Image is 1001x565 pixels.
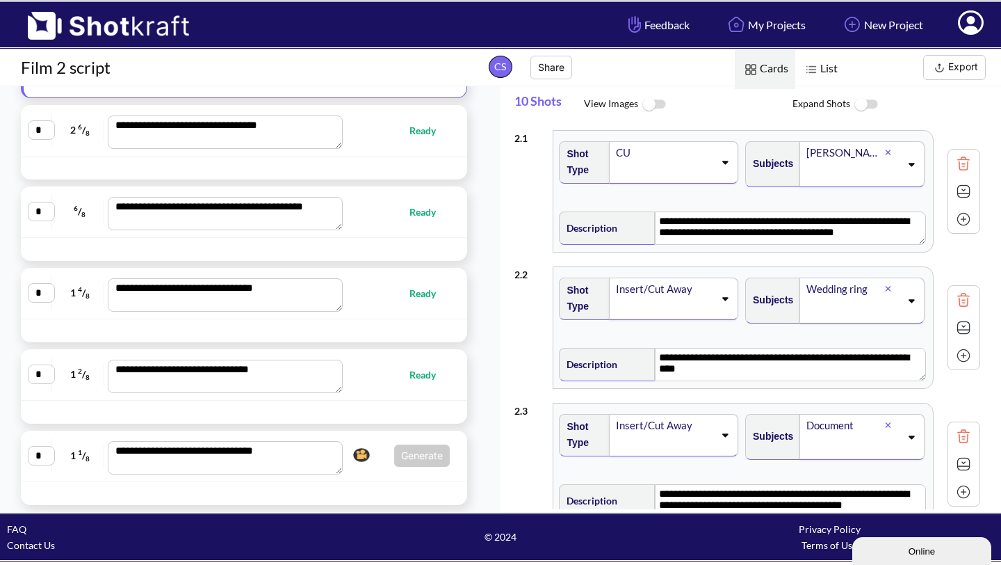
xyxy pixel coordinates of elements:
img: Hand Icon [625,13,644,36]
span: Description [560,489,617,512]
button: Share [530,56,572,79]
span: Shot Type [560,415,603,454]
span: 8 [81,211,86,219]
span: 2 / [56,119,104,141]
img: ToggleOff Icon [638,90,669,120]
div: Terms of Use [665,537,994,553]
span: Subjects [746,152,793,175]
span: 1 / [56,282,104,304]
span: Ready [409,367,450,383]
img: Expand Icon [953,317,974,338]
span: 8 [86,129,90,138]
img: List Icon [802,61,820,79]
div: 2 . 1 [514,123,546,146]
div: Insert/Cut Away [615,280,714,299]
div: 2 . 2 [514,260,546,282]
div: Document [805,416,884,435]
span: 8 [86,455,90,463]
span: View Images [584,90,792,120]
img: Trash Icon [953,289,974,310]
span: Subjects [746,289,793,312]
span: Shot Type [560,279,603,318]
div: 2 . 3 [514,396,546,419]
div: CU [615,143,714,162]
img: Add Icon [953,482,974,502]
img: Add Icon [840,13,864,36]
div: Insert/Cut Away [615,416,714,435]
a: New Project [830,6,934,43]
img: Home Icon [724,13,748,36]
span: Feedback [625,17,690,33]
span: Ready [409,285,450,301]
span: Subjects [746,425,793,448]
img: Expand Icon [953,181,974,202]
span: 10 Shots [514,86,584,123]
div: [PERSON_NAME] [805,143,884,162]
img: Add Icon [953,209,974,230]
img: Add Icon [953,345,974,366]
img: Trash Icon [953,153,974,174]
span: Description [560,216,617,239]
img: Camera Icon [350,445,373,465]
iframe: chat widget [852,534,994,565]
img: Trash Icon [953,426,974,447]
span: 1 [78,448,82,456]
span: 2 [78,367,82,375]
span: Expand Shots [792,90,1001,120]
img: Export Icon [931,59,948,77]
span: © 2024 [336,529,665,545]
span: Ready [409,204,450,220]
span: CS [489,56,512,78]
a: Contact Us [7,539,55,551]
img: Card Icon [742,61,760,79]
div: Wedding ring [805,280,884,299]
span: 8 [86,292,90,301]
span: / [56,200,104,223]
span: Cards [735,49,795,89]
span: Description [560,353,617,376]
span: Shot Type [560,143,603,182]
span: 1 / [56,445,104,467]
img: Expand Icon [953,454,974,475]
img: ToggleOff Icon [850,90,881,120]
span: 4 [78,285,82,294]
span: 6 [78,122,82,131]
button: Export [923,55,986,80]
span: 6 [74,204,78,212]
span: 8 [86,374,90,382]
span: List [795,49,845,89]
span: Ready [409,122,450,138]
span: 1 / [56,363,104,385]
a: FAQ [7,523,26,535]
button: Generate [394,445,450,467]
div: Privacy Policy [665,521,994,537]
a: My Projects [714,6,816,43]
